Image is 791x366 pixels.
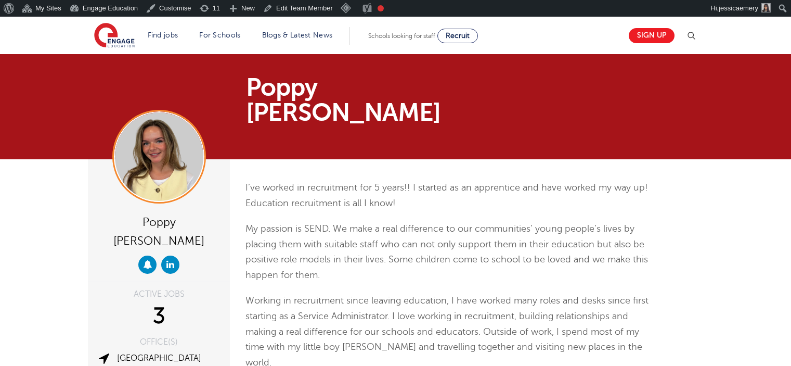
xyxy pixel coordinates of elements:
[96,290,222,298] div: ACTIVE JOBS
[446,32,470,40] span: Recruit
[719,4,758,12] span: jessicaemery
[199,31,240,39] a: For Schools
[629,28,675,43] a: Sign up
[245,221,651,283] p: My passion is SEND. We make a real difference to our communities’ young people’s lives by placing...
[96,304,222,330] div: 3
[245,182,648,208] span: I’ve worked in recruitment for 5 years!! I started as an apprentice and have worked my way up! Ed...
[117,354,201,363] a: [GEOGRAPHIC_DATA]
[437,29,478,43] a: Recruit
[378,5,384,11] div: Focus keyphrase not set
[94,23,135,49] img: Engage Education
[96,211,222,250] div: Poppy [PERSON_NAME]
[96,338,222,346] div: OFFICE(S)
[148,31,178,39] a: Find jobs
[262,31,333,39] a: Blogs & Latest News
[246,75,493,125] h1: Poppy [PERSON_NAME]
[368,32,435,40] span: Schools looking for staff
